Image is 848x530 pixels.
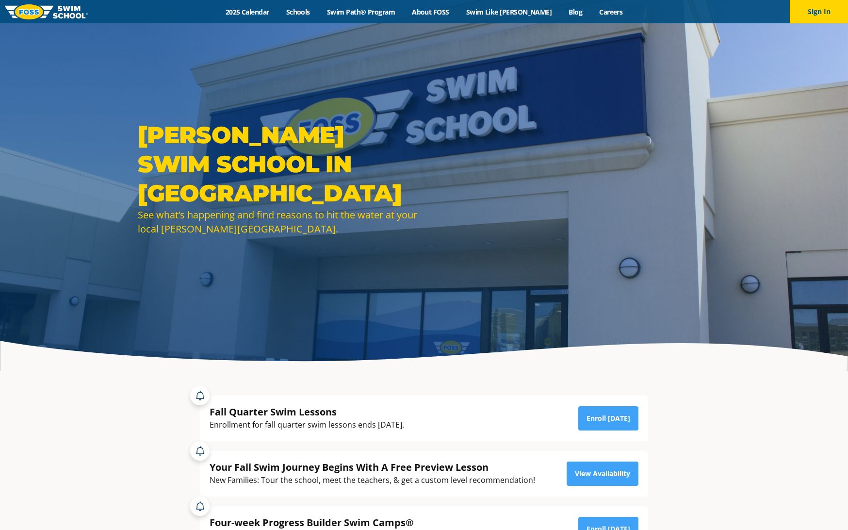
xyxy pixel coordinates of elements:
[210,461,535,474] div: Your Fall Swim Journey Begins With A Free Preview Lesson
[5,4,88,19] img: FOSS Swim School Logo
[210,474,535,487] div: New Families: Tour the school, meet the teachers, & get a custom level recommendation!
[318,7,403,17] a: Swim Path® Program
[578,406,638,431] a: Enroll [DATE]
[217,7,277,17] a: 2025 Calendar
[210,418,404,431] div: Enrollment for fall quarter swim lessons ends [DATE].
[138,208,419,236] div: See what’s happening and find reasons to hit the water at your local [PERSON_NAME][GEOGRAPHIC_DATA].
[567,462,638,486] a: View Availability
[138,120,419,208] h1: [PERSON_NAME] Swim School in [GEOGRAPHIC_DATA]
[210,405,404,418] div: Fall Quarter Swim Lessons
[404,7,458,17] a: About FOSS
[560,7,591,17] a: Blog
[277,7,318,17] a: Schools
[457,7,560,17] a: Swim Like [PERSON_NAME]
[591,7,631,17] a: Careers
[210,516,561,529] div: Four-week Progress Builder Swim Camps®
